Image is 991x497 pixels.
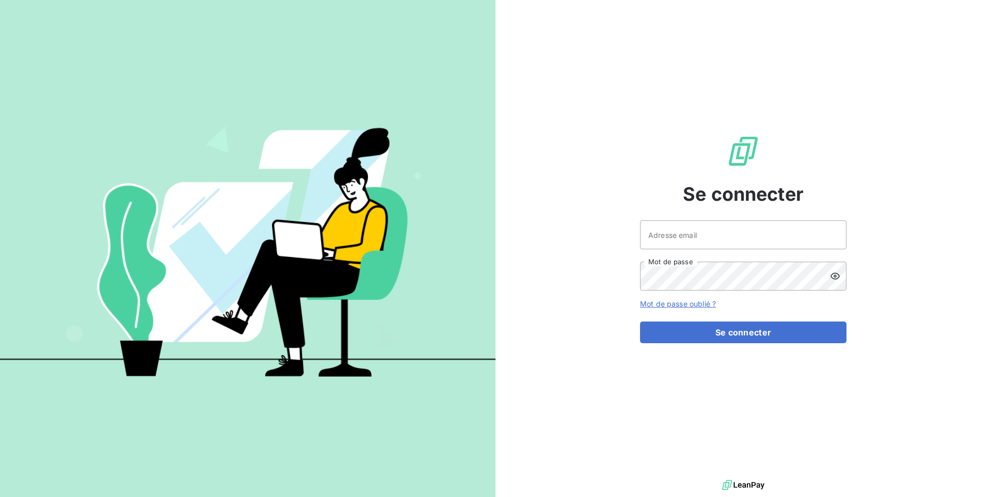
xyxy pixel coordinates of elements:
[640,322,846,343] button: Se connecter
[640,299,716,308] a: Mot de passe oublié ?
[683,180,804,208] span: Se connecter
[727,135,760,168] img: Logo LeanPay
[640,220,846,249] input: placeholder
[722,477,764,493] img: logo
